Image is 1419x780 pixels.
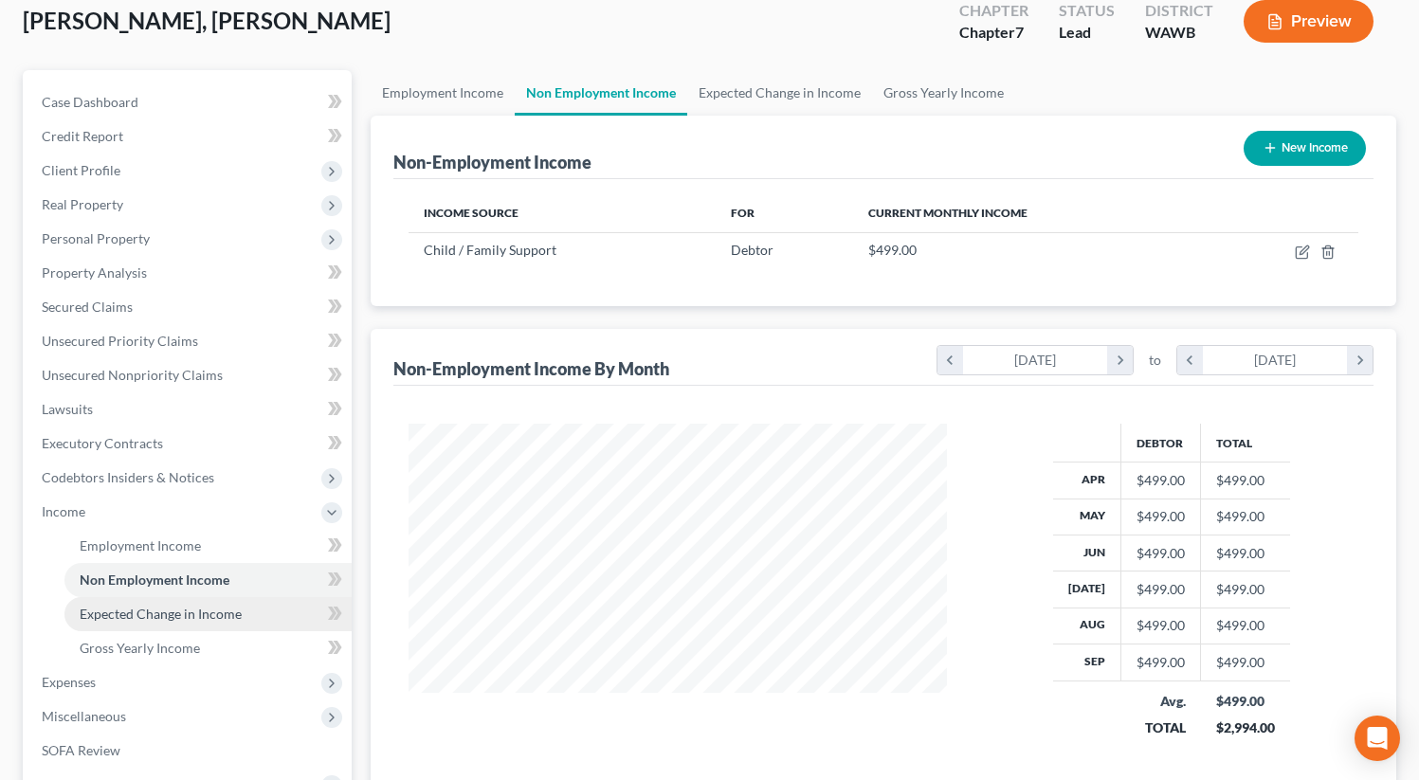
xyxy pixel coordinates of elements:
td: $499.00 [1201,608,1290,644]
button: New Income [1244,131,1366,166]
div: Lead [1059,22,1115,44]
div: [DATE] [963,346,1108,374]
span: Income Source [424,206,518,220]
a: Secured Claims [27,290,352,324]
td: $499.00 [1201,535,1290,571]
a: Lawsuits [27,392,352,426]
a: Employment Income [371,70,515,116]
span: to [1149,351,1161,370]
span: Child / Family Support [424,242,556,258]
div: $499.00 [1216,692,1275,711]
i: chevron_right [1347,346,1373,374]
div: $2,994.00 [1216,718,1275,737]
div: TOTAL [1137,718,1186,737]
a: Gross Yearly Income [872,70,1015,116]
a: Gross Yearly Income [64,631,352,665]
span: Employment Income [80,537,201,553]
td: $499.00 [1201,644,1290,680]
div: $499.00 [1137,544,1185,563]
a: Case Dashboard [27,85,352,119]
i: chevron_right [1107,346,1133,374]
span: SOFA Review [42,742,120,758]
span: Credit Report [42,128,123,144]
div: Open Intercom Messenger [1355,716,1400,761]
a: Expected Change in Income [687,70,872,116]
span: Unsecured Nonpriority Claims [42,367,223,383]
div: $499.00 [1137,580,1185,599]
span: Expenses [42,674,96,690]
span: Debtor [731,242,773,258]
span: For [731,206,755,220]
div: Chapter [959,22,1028,44]
span: $499.00 [868,242,917,258]
span: Executory Contracts [42,435,163,451]
span: 7 [1015,23,1024,41]
span: Client Profile [42,162,120,178]
span: Lawsuits [42,401,93,417]
td: $499.00 [1201,463,1290,499]
div: WAWB [1145,22,1213,44]
th: Sep [1053,644,1121,680]
span: Expected Change in Income [80,606,242,622]
span: Unsecured Priority Claims [42,333,198,349]
a: Executory Contracts [27,426,352,461]
a: SOFA Review [27,734,352,768]
a: Unsecured Nonpriority Claims [27,358,352,392]
span: Property Analysis [42,264,147,281]
span: [PERSON_NAME], [PERSON_NAME] [23,7,391,34]
div: $499.00 [1137,471,1185,490]
a: Expected Change in Income [64,597,352,631]
span: Gross Yearly Income [80,640,200,656]
i: chevron_left [1177,346,1203,374]
div: $499.00 [1137,616,1185,635]
a: Non Employment Income [64,563,352,597]
a: Unsecured Priority Claims [27,324,352,358]
a: Property Analysis [27,256,352,290]
div: Avg. [1137,692,1186,711]
a: Employment Income [64,529,352,563]
th: Total [1201,424,1290,462]
span: Miscellaneous [42,708,126,724]
th: [DATE] [1053,571,1121,608]
td: $499.00 [1201,499,1290,535]
span: Current Monthly Income [868,206,1028,220]
th: May [1053,499,1121,535]
th: Aug [1053,608,1121,644]
span: Income [42,503,85,519]
div: $499.00 [1137,507,1185,526]
a: Credit Report [27,119,352,154]
div: Non-Employment Income By Month [393,357,669,380]
div: [DATE] [1203,346,1348,374]
i: chevron_left [937,346,963,374]
div: $499.00 [1137,653,1185,672]
td: $499.00 [1201,571,1290,608]
th: Apr [1053,463,1121,499]
div: Non-Employment Income [393,151,591,173]
span: Personal Property [42,230,150,246]
span: Non Employment Income [80,571,229,588]
span: Secured Claims [42,299,133,315]
th: Debtor [1121,424,1201,462]
th: Jun [1053,535,1121,571]
span: Case Dashboard [42,94,138,110]
a: Non Employment Income [515,70,687,116]
span: Real Property [42,196,123,212]
span: Codebtors Insiders & Notices [42,469,214,485]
